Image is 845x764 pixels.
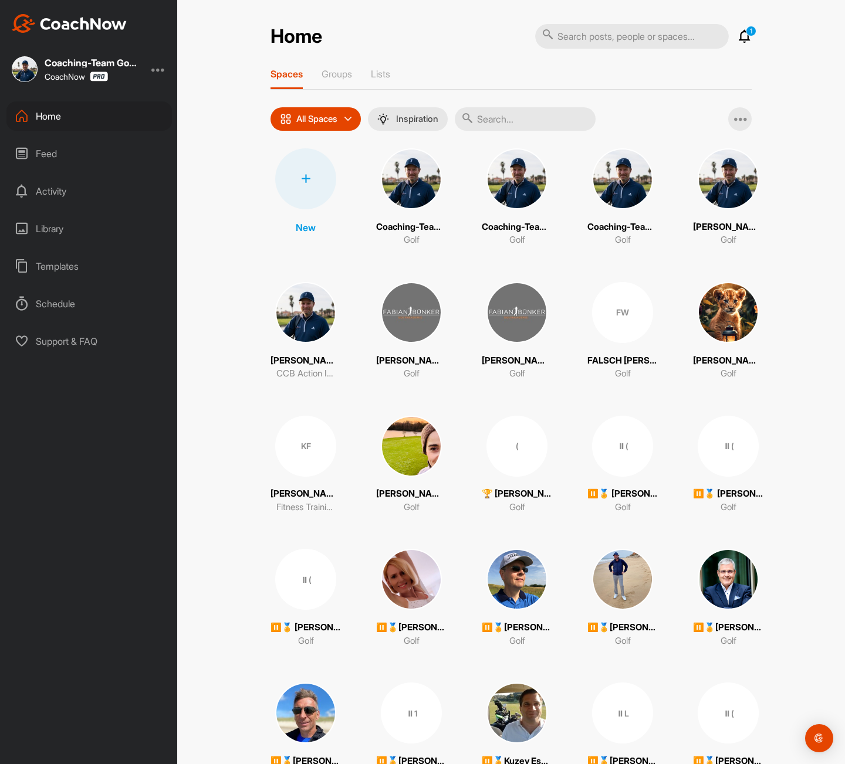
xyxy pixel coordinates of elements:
div: ( [486,416,547,477]
p: Inspiration [396,114,438,124]
a: (🏆 [PERSON_NAME] (41.3)Golf [482,416,552,514]
img: square_76f96ec4196c1962453f0fa417d3756b.jpg [381,148,442,209]
img: square_3edf56618aaa407057386cf3591714b6.jpg [592,549,653,610]
p: All Spaces [296,114,337,124]
a: ⏸️🏅[PERSON_NAME]Golf [482,549,552,647]
img: square_31323d0a7099616235b1240ac424c5f2.jpg [486,682,547,743]
img: square_87480ad1996db3f95417b017d398971a.jpg [486,282,547,343]
img: square_469b16c569ee8667aceb0e71edb440b4.jpg [381,416,442,477]
p: Golf [509,634,525,648]
p: New [296,220,316,235]
div: Home [6,101,172,131]
p: Spaces [271,68,303,80]
img: square_e94556042c5afc71bf4060b8eb51a10f.jpg [698,282,759,343]
p: Golf [721,233,736,247]
p: Golf [298,634,314,648]
p: 1 [746,26,756,36]
p: Golf [404,634,420,648]
img: square_87480ad1996db3f95417b017d398971a.jpg [381,282,442,343]
img: square_dc0cc292e2fc9075c9e1cc66a7230871.jpg [698,549,759,610]
p: Golf [509,233,525,247]
p: [PERSON_NAME] [271,487,341,501]
div: Activity [6,176,172,206]
div: ⏸L [592,682,653,743]
a: [PERSON_NAME] Golf AkademieGolf [376,282,447,381]
p: Golf [721,367,736,381]
p: Golf [615,233,631,247]
a: [PERSON_NAME] Golfakademie (Admin)Golf [482,282,552,381]
p: [PERSON_NAME] [693,220,763,234]
p: 🏆 [PERSON_NAME] (41.3) [482,487,552,501]
img: square_76f96ec4196c1962453f0fa417d3756b.jpg [486,148,547,209]
div: KF [275,416,336,477]
h2: Home [271,25,322,48]
a: KF[PERSON_NAME]Fitness Training [271,416,341,514]
div: ⏸1 [381,682,442,743]
p: Golf [721,501,736,514]
p: ⏸️🏅[PERSON_NAME] (23,6) [693,621,763,634]
p: Golf [509,501,525,514]
p: CCB Action Items [276,367,335,381]
a: [PERSON_NAME] 🏆 (25.4)Golf [376,416,447,514]
a: ⏸️🏅[PERSON_NAME] (23,6)Golf [693,549,763,647]
div: ⏸( [592,416,653,477]
p: ⏸️🏅[PERSON_NAME] [482,621,552,634]
div: Schedule [6,289,172,318]
a: Coaching-Team Golf AkademieGolf [376,148,447,247]
p: [PERSON_NAME] 🏆 (25.4) [376,487,447,501]
img: menuIcon [377,113,389,125]
div: ⏸( [698,682,759,743]
p: Fitness Training [276,501,335,514]
div: Coaching-Team Golfakademie [45,58,138,67]
img: icon [280,113,292,125]
a: ⏸️🏅[PERSON_NAME] (11.4)Golf [587,549,658,647]
p: Golf [404,233,420,247]
p: Coaching-Team Golf Akademie [376,220,447,234]
p: [PERSON_NAME] [271,354,341,368]
p: [PERSON_NAME] (54) [693,354,763,368]
p: Golf [615,367,631,381]
div: Library [6,214,172,243]
a: [PERSON_NAME]CCB Action Items [271,282,341,381]
div: ⏸( [275,549,336,610]
p: Golf [404,501,420,514]
p: Golf [404,367,420,381]
div: FW [592,282,653,343]
p: FALSCH [PERSON_NAME] [587,354,658,368]
div: Support & FAQ [6,327,172,356]
a: Coaching-Team Golf AkademieGolf [587,148,658,247]
img: square_585f0e4f9002ca77970775d8eacea1dd.jpg [275,682,336,743]
p: ⏸️🏅 [PERSON_NAME] (18,1) [587,487,658,501]
p: Golf [721,634,736,648]
a: FWFALSCH [PERSON_NAME]Golf [587,282,658,381]
p: Golf [615,634,631,648]
p: Coaching-Team Golf Akademie [482,220,552,234]
p: [PERSON_NAME] Golf Akademie [376,354,447,368]
p: ⏸️🏅[PERSON_NAME] (11.4) [587,621,658,634]
p: Lists [371,68,390,80]
div: ⏸( [698,416,759,477]
a: [PERSON_NAME]Golf [693,148,763,247]
img: CoachNow [12,14,127,33]
p: Coaching-Team Golf Akademie [587,220,658,234]
p: ⏸️🏅[PERSON_NAME] (54.0) [376,621,447,634]
a: ⏸(⏸️🏅 [PERSON_NAME] (18,6)Golf [693,416,763,514]
p: ⏸️🏅 [PERSON_NAME] (18,6) [693,487,763,501]
a: ⏸(⏸️🏅 [PERSON_NAME] (18,1)Golf [587,416,658,514]
div: CoachNow [45,72,108,82]
img: square_76f96ec4196c1962453f0fa417d3756b.jpg [12,56,38,82]
div: Feed [6,139,172,168]
p: Golf [615,501,631,514]
img: square_7ef382e363a49cefbcd607e9d54194e9.jpg [486,549,547,610]
div: Open Intercom Messenger [805,724,833,752]
img: square_76f96ec4196c1962453f0fa417d3756b.jpg [275,282,336,343]
p: Golf [509,367,525,381]
p: Groups [322,68,352,80]
a: ⏸️🏅[PERSON_NAME] (54.0)Golf [376,549,447,647]
img: square_76f96ec4196c1962453f0fa417d3756b.jpg [592,148,653,209]
input: Search posts, people or spaces... [535,24,729,49]
p: ⏸️🏅 [PERSON_NAME] (12,0) [271,621,341,634]
p: [PERSON_NAME] Golfakademie (Admin) [482,354,552,368]
div: Templates [6,252,172,281]
input: Search... [455,107,596,131]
